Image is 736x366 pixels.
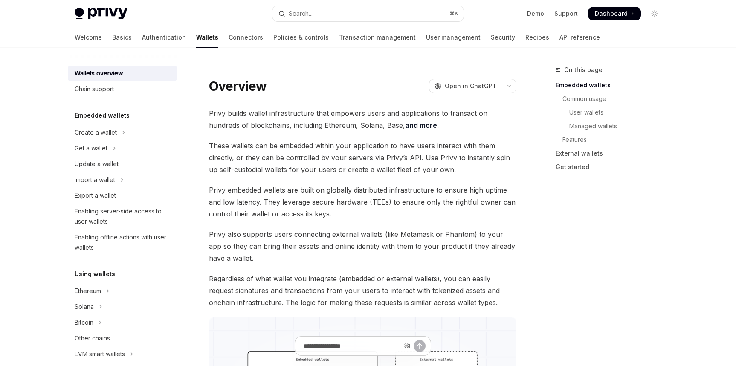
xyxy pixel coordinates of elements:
a: External wallets [556,147,668,160]
a: Embedded wallets [556,78,668,92]
button: Toggle EVM smart wallets section [68,346,177,362]
a: Wallets [196,27,218,48]
span: Regardless of what wallet you integrate (embedded or external wallets), you can easily request si... [209,273,516,308]
a: User management [426,27,481,48]
a: Export a wallet [68,188,177,203]
div: Export a wallet [75,190,116,201]
span: These wallets can be embedded within your application to have users interact with them directly, ... [209,140,516,176]
a: and more [405,121,437,130]
a: Transaction management [339,27,416,48]
h5: Embedded wallets [75,110,130,121]
button: Toggle Create a wallet section [68,125,177,140]
a: Wallets overview [68,66,177,81]
a: Common usage [556,92,668,106]
div: Enabling server-side access to user wallets [75,206,172,227]
h1: Overview [209,78,267,94]
div: Bitcoin [75,317,93,328]
button: Open in ChatGPT [429,79,502,93]
button: Open search [272,6,464,21]
div: Solana [75,302,94,312]
button: Toggle Import a wallet section [68,172,177,187]
div: Ethereum [75,286,101,296]
span: Privy also supports users connecting external wallets (like Metamask or Phantom) to your app so t... [209,228,516,264]
div: Import a wallet [75,175,115,185]
a: Policies & controls [273,27,329,48]
span: On this page [564,65,603,75]
button: Toggle Solana section [68,299,177,314]
span: ⌘ K [449,10,458,17]
span: Privy embedded wallets are built on globally distributed infrastructure to ensure high uptime and... [209,184,516,220]
input: Ask a question... [304,337,400,355]
a: Chain support [68,81,177,97]
a: Demo [527,9,544,18]
a: Support [554,9,578,18]
a: Authentication [142,27,186,48]
div: Enabling offline actions with user wallets [75,232,172,253]
button: Toggle Bitcoin section [68,315,177,330]
a: Enabling server-side access to user wallets [68,204,177,229]
button: Toggle dark mode [648,7,661,20]
h5: Using wallets [75,269,115,279]
a: Basics [112,27,132,48]
a: Features [556,133,668,147]
button: Send message [414,340,426,352]
img: light logo [75,8,127,20]
div: Get a wallet [75,143,107,153]
div: Search... [289,9,313,19]
a: Other chains [68,331,177,346]
button: Toggle Get a wallet section [68,141,177,156]
a: Security [491,27,515,48]
a: Managed wallets [556,119,668,133]
a: Update a wallet [68,156,177,172]
a: Recipes [525,27,549,48]
div: EVM smart wallets [75,349,125,359]
a: Dashboard [588,7,641,20]
a: User wallets [556,106,668,119]
a: Connectors [229,27,263,48]
button: Toggle Ethereum section [68,283,177,299]
a: API reference [559,27,600,48]
div: Update a wallet [75,159,119,169]
a: Enabling offline actions with user wallets [68,230,177,255]
span: Privy builds wallet infrastructure that empowers users and applications to transact on hundreds o... [209,107,516,131]
a: Get started [556,160,668,174]
a: Welcome [75,27,102,48]
span: Dashboard [595,9,628,18]
div: Wallets overview [75,68,123,78]
div: Create a wallet [75,127,117,138]
div: Other chains [75,333,110,343]
div: Chain support [75,84,114,94]
span: Open in ChatGPT [445,82,497,90]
